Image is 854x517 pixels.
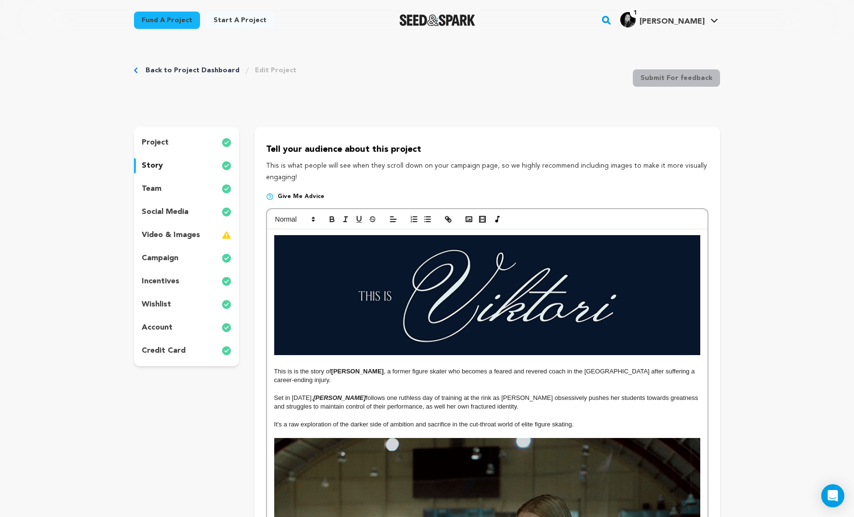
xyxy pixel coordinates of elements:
[620,12,705,27] div: Jessica T.'s Profile
[134,320,239,335] button: account
[821,484,844,507] div: Open Intercom Messenger
[142,183,161,195] p: team
[630,8,641,18] span: 1
[266,160,708,184] p: This is what people will see when they scroll down on your campaign page, so we highly recommend ...
[640,18,705,26] span: [PERSON_NAME]
[633,69,720,87] button: Submit For feedback
[222,299,231,310] img: check-circle-full.svg
[134,204,239,220] button: social media
[274,367,700,385] p: This is is the story of , a former figure skater who becomes a feared and revered coach in the [G...
[142,206,188,218] p: social media
[134,66,296,75] div: Breadcrumb
[134,158,239,173] button: story
[142,299,171,310] p: wishlist
[134,135,239,150] button: project
[142,345,186,357] p: credit card
[146,66,240,75] a: Back to Project Dashboard
[134,251,239,266] button: campaign
[400,14,475,26] a: Seed&Spark Homepage
[134,227,239,243] button: video & images
[274,394,700,411] p: Set in [DATE], follows one ruthless day of training at the rink as [PERSON_NAME] obsessively push...
[142,229,200,241] p: video & images
[134,181,239,197] button: team
[620,12,636,27] img: b1a7632ef9d88a98.png
[274,235,700,355] img: 1755054232-Viktori-S&S-Banners-1920x540-Viktori.png
[255,66,296,75] a: Edit Project
[222,229,231,241] img: warning-full.svg
[274,420,700,429] p: It's a raw exploration of the darker side of ambition and sacrifice in the cut-throat world of el...
[266,143,708,157] p: Tell your audience about this project
[618,10,720,27] a: Jessica T.'s Profile
[618,10,720,30] span: Jessica T.'s Profile
[222,137,231,148] img: check-circle-full.svg
[134,274,239,289] button: incentives
[400,14,475,26] img: Seed&Spark Logo Dark Mode
[222,345,231,357] img: check-circle-full.svg
[222,183,231,195] img: check-circle-full.svg
[134,12,200,29] a: Fund a project
[222,206,231,218] img: check-circle-full.svg
[142,252,178,264] p: campaign
[331,368,384,375] strong: [PERSON_NAME]
[222,160,231,172] img: check-circle-full.svg
[134,297,239,312] button: wishlist
[206,12,274,29] a: Start a project
[222,322,231,333] img: check-circle-full.svg
[142,322,173,333] p: account
[134,343,239,358] button: credit card
[142,137,169,148] p: project
[142,276,179,287] p: incentives
[222,252,231,264] img: check-circle-full.svg
[266,193,274,200] img: help-circle.svg
[278,193,324,200] span: Give me advice
[222,276,231,287] img: check-circle-full.svg
[142,160,163,172] p: story
[313,394,366,401] em: [PERSON_NAME]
